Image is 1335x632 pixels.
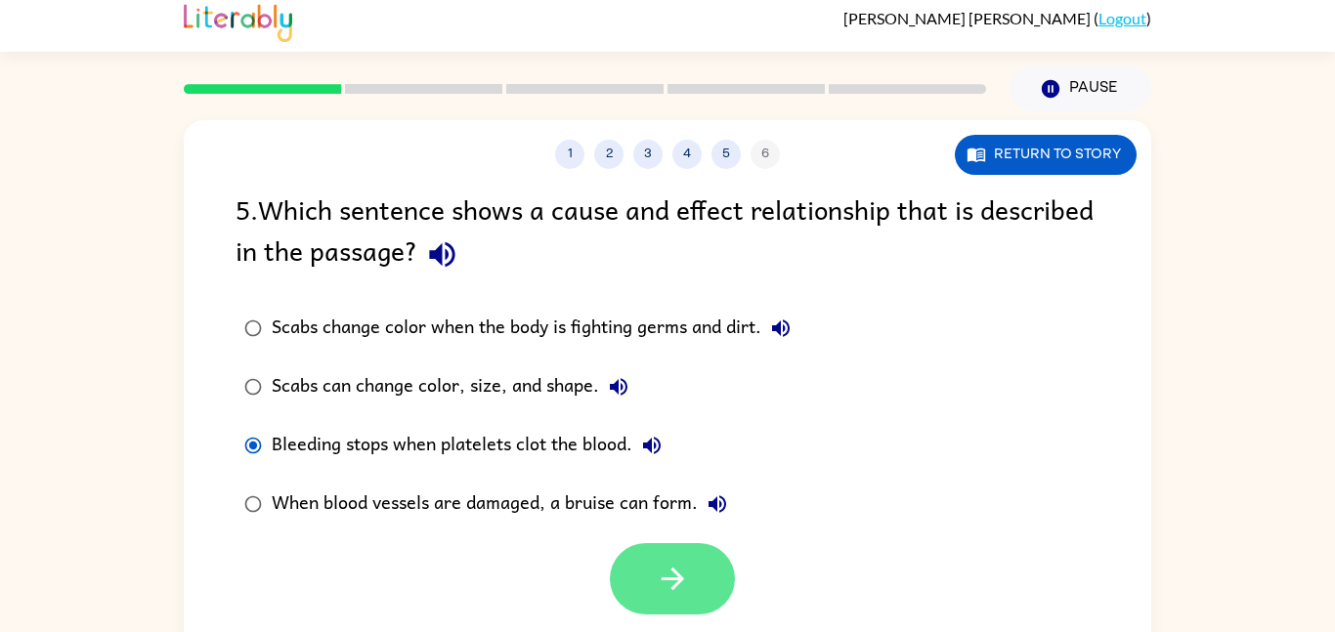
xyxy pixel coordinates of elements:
button: Scabs can change color, size, and shape. [599,367,638,406]
button: 3 [633,140,663,169]
button: Bleeding stops when platelets clot the blood. [632,426,671,465]
div: Scabs can change color, size, and shape. [272,367,638,406]
div: Scabs change color when the body is fighting germs and dirt. [272,309,800,348]
button: When blood vessels are damaged, a bruise can form. [698,485,737,524]
div: ( ) [843,9,1151,27]
span: [PERSON_NAME] [PERSON_NAME] [843,9,1094,27]
button: Return to story [955,135,1137,175]
button: 4 [672,140,702,169]
button: 5 [711,140,741,169]
a: Logout [1098,9,1146,27]
div: Bleeding stops when platelets clot the blood. [272,426,671,465]
button: 2 [594,140,624,169]
button: 1 [555,140,584,169]
div: 5 . Which sentence shows a cause and effect relationship that is described in the passage? [236,189,1099,279]
button: Scabs change color when the body is fighting germs and dirt. [761,309,800,348]
button: Pause [1010,66,1151,111]
div: When blood vessels are damaged, a bruise can form. [272,485,737,524]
